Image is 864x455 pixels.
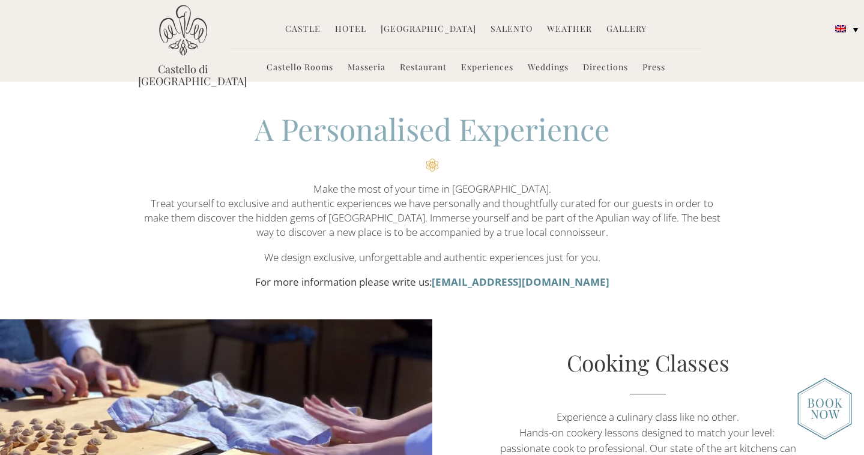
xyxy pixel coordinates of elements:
a: [EMAIL_ADDRESS][DOMAIN_NAME] [432,275,609,289]
a: Cooking Classes [567,348,730,377]
a: [GEOGRAPHIC_DATA] [381,23,476,37]
strong: For more information please write us: [255,275,432,289]
a: Gallery [606,23,647,37]
h2: A Personalised Experience [138,109,727,172]
a: Directions [583,61,628,75]
img: Castello di Ugento [159,5,207,56]
a: Hotel [335,23,366,37]
a: Weather [547,23,592,37]
a: Castello di [GEOGRAPHIC_DATA] [138,63,228,87]
a: Castle [285,23,321,37]
a: Castello Rooms [267,61,333,75]
a: Restaurant [400,61,447,75]
a: Experiences [461,61,513,75]
p: We design exclusive, unforgettable and authentic experiences just for you. [138,250,727,265]
img: new-booknow.png [797,378,852,440]
p: Make the most of your time in [GEOGRAPHIC_DATA]. Treat yourself to exclusive and authentic experi... [138,182,727,240]
a: Weddings [528,61,569,75]
a: Salento [491,23,533,37]
a: Masseria [348,61,385,75]
img: English [835,25,846,32]
a: Press [642,61,665,75]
